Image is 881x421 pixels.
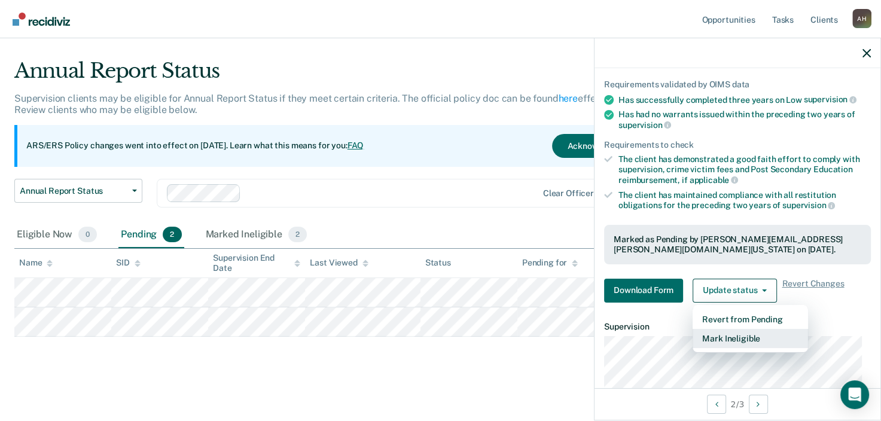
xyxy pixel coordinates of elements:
[347,141,364,150] a: FAQ
[618,109,871,130] div: Has had no warrants issued within the preceding two years of
[693,329,808,348] button: Mark Ineligible
[26,140,364,152] p: ARS/ERS Policy changes went into effect on [DATE]. Learn what this means for you:
[852,9,871,28] button: Profile dropdown button
[840,380,869,409] div: Open Intercom Messenger
[604,140,871,150] div: Requirements to check
[690,175,738,185] span: applicable
[693,279,777,303] button: Update status
[13,13,70,26] img: Recidiviz
[618,154,871,185] div: The client has demonstrated a good faith effort to comply with supervision, crime victim fees and...
[604,80,871,90] div: Requirements validated by OIMS data
[782,279,844,303] span: Revert Changes
[559,93,578,104] a: here
[604,279,688,303] a: Navigate to form link
[604,322,871,332] dt: Supervision
[203,222,310,248] div: Marked Ineligible
[163,227,181,242] span: 2
[552,134,666,158] button: Acknowledge & Close
[707,395,726,414] button: Previous Opportunity
[804,94,856,104] span: supervision
[693,310,808,329] button: Revert from Pending
[782,200,835,210] span: supervision
[20,186,127,196] span: Annual Report Status
[604,279,683,303] button: Download Form
[310,258,368,268] div: Last Viewed
[614,234,861,255] div: Marked as Pending by [PERSON_NAME][EMAIL_ADDRESS][PERSON_NAME][DOMAIN_NAME][US_STATE] on [DATE].
[14,59,675,93] div: Annual Report Status
[425,258,451,268] div: Status
[14,93,651,115] p: Supervision clients may be eligible for Annual Report Status if they meet certain criteria. The o...
[118,222,184,248] div: Pending
[14,222,99,248] div: Eligible Now
[595,388,880,420] div: 2 / 3
[852,9,871,28] div: A H
[618,190,871,210] div: The client has maintained compliance with all restitution obligations for the preceding two years of
[543,188,598,199] div: Clear officers
[213,253,300,273] div: Supervision End Date
[522,258,578,268] div: Pending for
[78,227,97,242] span: 0
[618,120,671,130] span: supervision
[116,258,141,268] div: SID
[288,227,307,242] span: 2
[19,258,53,268] div: Name
[618,94,871,105] div: Has successfully completed three years on Low
[749,395,768,414] button: Next Opportunity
